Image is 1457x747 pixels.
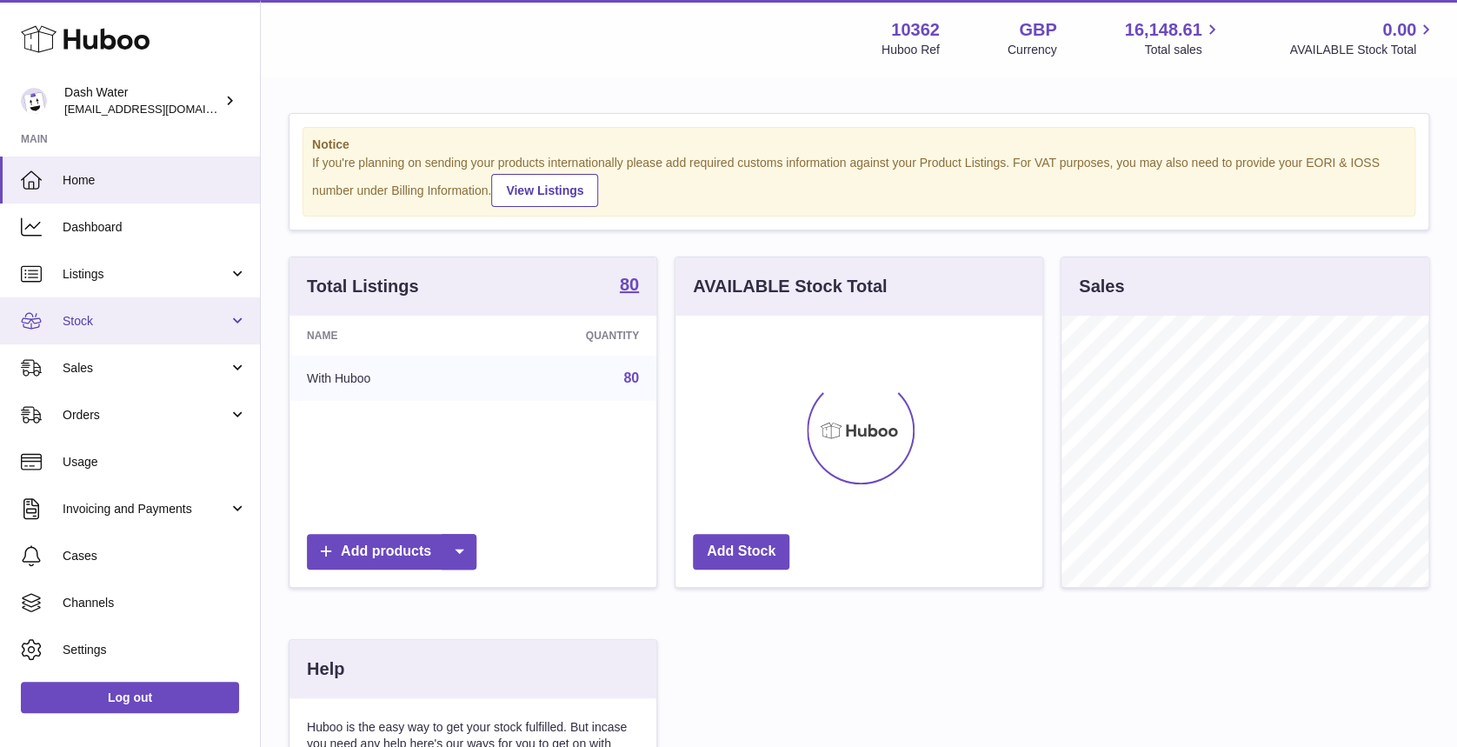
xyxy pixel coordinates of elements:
[63,595,247,611] span: Channels
[1382,18,1416,42] span: 0.00
[1019,18,1056,42] strong: GBP
[1289,18,1436,58] a: 0.00 AVAILABLE Stock Total
[1008,42,1057,58] div: Currency
[1144,42,1221,58] span: Total sales
[620,276,639,297] a: 80
[882,42,940,58] div: Huboo Ref
[64,84,221,117] div: Dash Water
[63,172,247,189] span: Home
[63,360,229,377] span: Sales
[1124,18,1221,58] a: 16,148.61 Total sales
[483,316,656,356] th: Quantity
[64,102,256,116] span: [EMAIL_ADDRESS][DOMAIN_NAME]
[620,276,639,293] strong: 80
[312,137,1406,153] strong: Notice
[21,682,239,713] a: Log out
[491,174,598,207] a: View Listings
[63,407,229,424] span: Orders
[307,275,419,298] h3: Total Listings
[63,501,229,517] span: Invoicing and Payments
[63,313,229,330] span: Stock
[891,18,940,42] strong: 10362
[63,219,247,236] span: Dashboard
[1289,42,1436,58] span: AVAILABLE Stock Total
[693,534,789,570] a: Add Stock
[623,370,639,385] a: 80
[289,356,483,401] td: With Huboo
[63,266,229,283] span: Listings
[289,316,483,356] th: Name
[63,642,247,658] span: Settings
[1124,18,1201,42] span: 16,148.61
[63,454,247,470] span: Usage
[307,534,476,570] a: Add products
[312,155,1406,207] div: If you're planning on sending your products internationally please add required customs informati...
[63,548,247,564] span: Cases
[1079,275,1124,298] h3: Sales
[21,88,47,114] img: bea@dash-water.com
[307,657,344,681] h3: Help
[693,275,887,298] h3: AVAILABLE Stock Total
